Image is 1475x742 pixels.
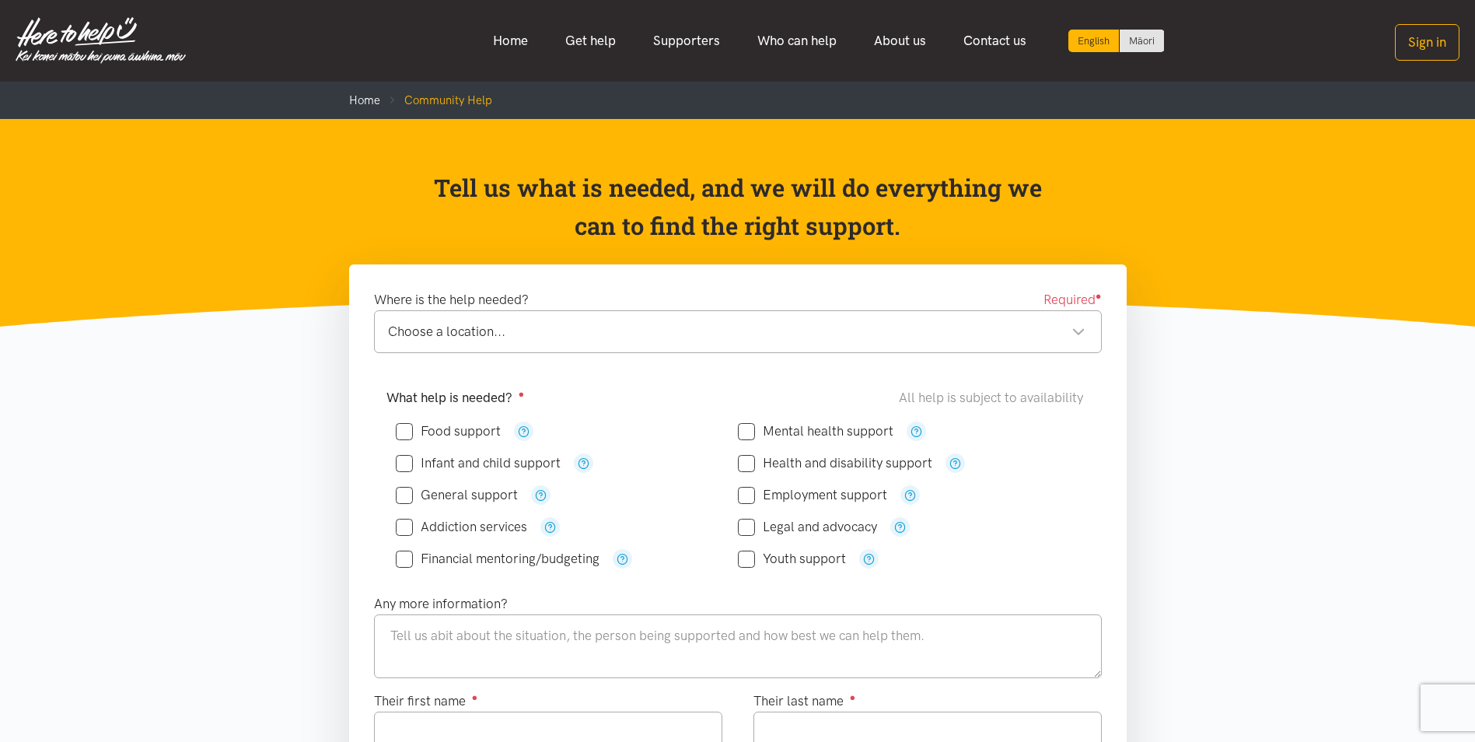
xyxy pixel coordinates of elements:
p: Tell us what is needed, and we will do everything we can to find the right support. [428,169,1047,246]
a: Supporters [634,24,739,58]
sup: ● [1096,290,1102,302]
a: Get help [547,24,634,58]
label: Addiction services [396,520,527,534]
label: Legal and advocacy [738,520,877,534]
label: What help is needed? [386,387,525,408]
label: Health and disability support [738,457,932,470]
span: Required [1043,289,1102,310]
label: Their last name [753,691,856,712]
a: About us [855,24,945,58]
label: Mental health support [738,425,893,438]
div: All help is subject to availability [899,387,1089,408]
div: Current language [1068,30,1120,52]
a: Home [349,93,380,107]
label: General support [396,488,518,502]
sup: ● [472,691,478,703]
label: Any more information? [374,593,508,614]
li: Community Help [380,91,492,110]
label: Youth support [738,552,846,565]
button: Sign in [1395,24,1459,61]
a: Switch to Te Reo Māori [1120,30,1164,52]
div: Choose a location... [388,321,1085,342]
a: Contact us [945,24,1045,58]
label: Where is the help needed? [374,289,529,310]
label: Their first name [374,691,478,712]
a: Home [474,24,547,58]
sup: ● [850,691,856,703]
label: Financial mentoring/budgeting [396,552,599,565]
img: Home [16,17,186,64]
label: Infant and child support [396,457,561,470]
div: Language toggle [1068,30,1165,52]
label: Food support [396,425,501,438]
label: Employment support [738,488,887,502]
sup: ● [519,388,525,400]
a: Who can help [739,24,855,58]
